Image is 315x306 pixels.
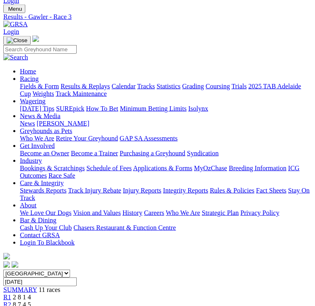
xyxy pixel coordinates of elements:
[3,21,28,28] img: GRSA
[56,105,84,112] a: SUREpick
[20,157,42,164] a: Industry
[20,105,312,112] div: Wagering
[20,83,301,97] a: 2025 TAB Adelaide Cup
[56,90,107,97] a: Track Maintenance
[20,232,60,239] a: Contact GRSA
[3,45,77,54] input: Search
[20,150,312,157] div: Get Involved
[240,209,279,216] a: Privacy Policy
[3,294,11,301] a: R1
[32,36,39,42] img: logo-grsa-white.png
[20,68,36,75] a: Home
[48,172,75,179] a: Race Safe
[182,83,204,90] a: Grading
[3,36,31,45] button: Toggle navigation
[73,224,176,231] a: Chasers Restaurant & Function Centre
[20,165,300,179] a: ICG Outcomes
[120,150,185,157] a: Purchasing a Greyhound
[120,135,178,142] a: GAP SA Assessments
[20,187,310,201] a: Stay On Track
[20,83,312,98] div: Racing
[32,90,54,97] a: Weights
[123,187,161,194] a: Injury Reports
[231,83,247,90] a: Trials
[36,120,89,127] a: [PERSON_NAME]
[3,13,312,21] a: Results - Gawler - Race 3
[20,105,54,112] a: [DATE] Tips
[20,83,59,90] a: Fields & Form
[122,209,142,216] a: History
[166,209,200,216] a: Who We Are
[20,75,39,82] a: Racing
[20,165,85,172] a: Bookings & Scratchings
[20,150,69,157] a: Become an Owner
[120,105,187,112] a: Minimum Betting Limits
[157,83,181,90] a: Statistics
[163,187,208,194] a: Integrity Reports
[188,105,208,112] a: Isolynx
[86,105,119,112] a: How To Bet
[3,253,10,260] img: logo-grsa-white.png
[229,165,286,172] a: Breeding Information
[3,261,10,268] img: facebook.svg
[12,261,18,268] img: twitter.svg
[8,6,22,12] span: Menu
[7,37,27,44] img: Close
[20,217,56,224] a: Bar & Dining
[194,165,227,172] a: MyOzChase
[111,83,136,90] a: Calendar
[137,83,155,90] a: Tracks
[3,54,28,61] img: Search
[3,5,25,13] button: Toggle navigation
[20,209,71,216] a: We Love Our Dogs
[13,294,31,301] span: 2 8 1 4
[20,98,46,105] a: Wagering
[20,142,55,149] a: Get Involved
[20,202,36,209] a: About
[20,120,35,127] a: News
[86,165,131,172] a: Schedule of Fees
[133,165,192,172] a: Applications & Forms
[20,209,312,217] div: About
[20,239,75,246] a: Login To Blackbook
[256,187,286,194] a: Fact Sheets
[61,83,110,90] a: Results & Replays
[20,112,61,120] a: News & Media
[68,187,121,194] a: Track Injury Rebate
[20,135,54,142] a: Who We Are
[3,277,77,286] input: Select date
[20,120,312,127] div: News & Media
[206,83,230,90] a: Coursing
[73,209,121,216] a: Vision and Values
[39,286,60,293] span: 11 races
[20,224,312,232] div: Bar & Dining
[144,209,164,216] a: Careers
[202,209,239,216] a: Strategic Plan
[20,127,72,134] a: Greyhounds as Pets
[20,224,72,231] a: Cash Up Your Club
[20,187,66,194] a: Stewards Reports
[20,165,312,179] div: Industry
[20,187,312,202] div: Care & Integrity
[56,135,118,142] a: Retire Your Greyhound
[187,150,218,157] a: Syndication
[71,150,118,157] a: Become a Trainer
[3,286,37,293] a: SUMMARY
[210,187,254,194] a: Rules & Policies
[3,28,19,35] a: Login
[20,179,64,186] a: Care & Integrity
[20,135,312,142] div: Greyhounds as Pets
